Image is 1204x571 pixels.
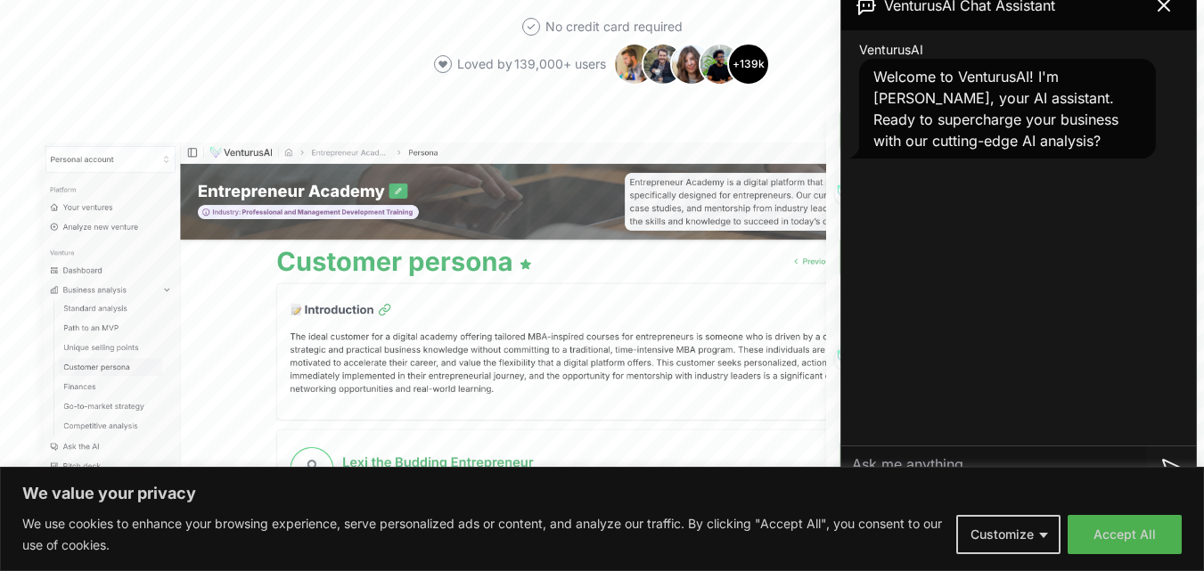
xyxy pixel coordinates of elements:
img: Avatar 4 [699,43,741,86]
img: Avatar 2 [642,43,684,86]
button: Accept All [1068,515,1182,554]
p: We value your privacy [22,483,1182,504]
img: Avatar 3 [670,43,713,86]
p: We use cookies to enhance your browsing experience, serve personalized ads or content, and analyz... [22,513,943,556]
button: Customize [956,515,1061,554]
img: Avatar 1 [613,43,656,86]
span: VenturusAI [859,41,923,59]
span: Welcome to VenturusAI! I'm [PERSON_NAME], your AI assistant. Ready to supercharge your business w... [873,68,1118,150]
